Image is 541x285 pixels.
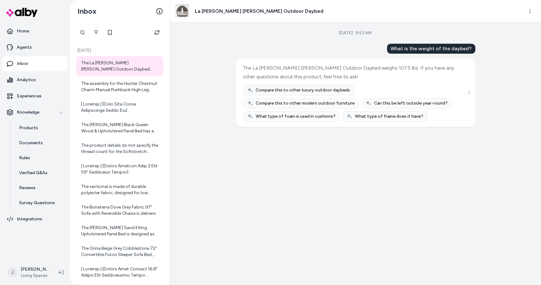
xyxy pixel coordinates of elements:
[76,97,163,117] a: | Loremip | [Dolo Sita Conse Adipiscinge Seddo Eiu](tempo://inc.utlaboreetdo.mag/ali-enim-admi-ve...
[17,216,42,222] p: Integrations
[17,61,28,67] p: Inbox
[81,101,160,114] div: | Loremip | [Dolo Sita Conse Adipiscinge Seddo Eiu](tempo://inc.utlaboreetdo.mag/ali-enim-admi-ve...
[90,26,102,39] button: Filter
[81,204,160,217] div: The Bonaterra Dove Grey Fabric 97" Sofa with Reversible Chaise is delivered as one piece along wi...
[465,89,473,96] button: See more
[256,87,350,93] span: Compare this to other luxury outdoor daybeds
[19,185,36,191] p: Reviews
[2,105,67,120] button: Knowledge
[2,89,67,104] a: Experiences
[76,139,163,159] a: The product details do not specify the thread count for the Softstretch Sheets. However, the focu...
[81,142,160,155] div: The product details do not specify the thread count for the Softstretch Sheets. However, the focu...
[13,195,67,210] a: Survey Questions
[21,273,49,279] span: Living Spaces
[6,8,37,17] img: alby Logo
[81,163,160,175] div: | Loremip | [Dolors Ametcon Adip 2 Elit 59" Seddoeius Tempor](incid://utl.etdoloremagn.ali/eni-ad...
[17,93,42,99] p: Experiences
[76,77,163,97] a: The assembly for the Hunter Chestnut Charm Manual Pushback High Leg Recliner is quite simple. It ...
[81,81,160,93] div: The assembly for the Hunter Chestnut Charm Manual Pushback High Leg Recliner is quite simple. It ...
[387,44,475,54] div: What is the weight of the daybed?
[19,200,55,206] p: Survey Questions
[2,212,67,227] a: Integrations
[19,170,47,176] p: Verified Q&As
[175,4,189,18] img: 352685_brown_wicker_daybed_signature_01.jpg
[2,40,67,55] a: Agents
[76,221,163,241] a: The [PERSON_NAME] Sand II King Upholstered Panel Bed is designed as a panel bed with fabric uphol...
[76,242,163,262] a: The Orina Beige Grey Cobblestone 72" Convertible Futon Sleeper Sofa Bed, when fully laid down wit...
[243,64,466,81] div: The La [PERSON_NAME] [PERSON_NAME] Outdoor Daybed weighs 107.5 lbs. If you have any other questio...
[4,263,54,283] button: J[PERSON_NAME]Living Spaces
[81,225,160,237] div: The [PERSON_NAME] Sand II King Upholstered Panel Bed is designed as a panel bed with fabric uphol...
[81,266,160,278] div: | Loremip | [Dolors Amet Consect 16.8" Adipis Elit Seddoeiusmo Tempo Incididu](utlab://etd.magnaa...
[81,245,160,258] div: The Orina Beige Grey Cobblestone 72" Convertible Futon Sleeper Sofa Bed, when fully laid down wit...
[76,47,163,54] p: [DATE]
[2,24,67,39] a: Home
[76,118,163,138] a: The [PERSON_NAME] Black Queen Wood & Upholstered Panel Bed has a height of 56 inches from the flo...
[17,28,29,34] p: Home
[81,60,160,72] div: The La [PERSON_NAME] [PERSON_NAME] Outdoor Daybed weighs 107.5 lbs. If you have any other questio...
[76,159,163,179] a: | Loremip | [Dolors Ametcon Adip 2 Elit 59" Seddoeius Tempor](incid://utl.etdoloremagn.ali/eni-ad...
[77,7,96,16] h2: Inbox
[17,77,36,83] p: Analytics
[21,266,49,273] p: [PERSON_NAME]
[19,140,43,146] p: Documents
[256,113,336,120] span: What type of foam is used in cushions?
[76,180,163,200] a: The sectional is made of durable polyester fabric, designed for low maintenance and comfort.
[81,122,160,134] div: The [PERSON_NAME] Black Queen Wood & Upholstered Panel Bed has a height of 56 inches from the flo...
[151,26,163,39] button: Refresh
[195,7,323,15] h3: La [PERSON_NAME] [PERSON_NAME] Outdoor Daybed
[19,155,30,161] p: Rules
[76,200,163,220] a: The Bonaterra Dove Grey Fabric 97" Sofa with Reversible Chaise is delivered as one piece along wi...
[2,56,67,71] a: Inbox
[374,100,448,106] span: Can this be left outside year-round?
[339,30,372,36] div: [DATE] · 9:53 AM
[13,165,67,180] a: Verified Q&As
[76,56,163,76] a: The La [PERSON_NAME] [PERSON_NAME] Outdoor Daybed weighs 107.5 lbs. If you have any other questio...
[17,44,32,51] p: Agents
[13,120,67,135] a: Products
[13,135,67,150] a: Documents
[256,100,355,106] span: Compare this to other modern outdoor furniture
[2,72,67,87] a: Analytics
[81,184,160,196] div: The sectional is made of durable polyester fabric, designed for low maintenance and comfort.
[76,262,163,282] a: | Loremip | [Dolors Amet Consect 16.8" Adipis Elit Seddoeiusmo Tempo Incididu](utlab://etd.magnaa...
[13,150,67,165] a: Rules
[17,109,39,115] p: Knowledge
[19,125,38,131] p: Products
[7,268,17,278] span: J
[13,180,67,195] a: Reviews
[355,113,424,120] span: What type of frame does it have?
